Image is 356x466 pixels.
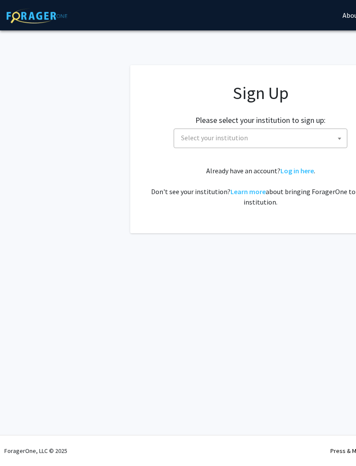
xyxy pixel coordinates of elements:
span: Select your institution [181,133,248,142]
a: Log in here [280,166,314,175]
img: ForagerOne Logo [7,8,67,23]
h2: Please select your institution to sign up: [195,116,326,125]
span: Select your institution [178,129,347,147]
span: Select your institution [174,129,347,148]
div: ForagerOne, LLC © 2025 [4,436,67,466]
a: Learn more about bringing ForagerOne to your institution [231,187,266,196]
